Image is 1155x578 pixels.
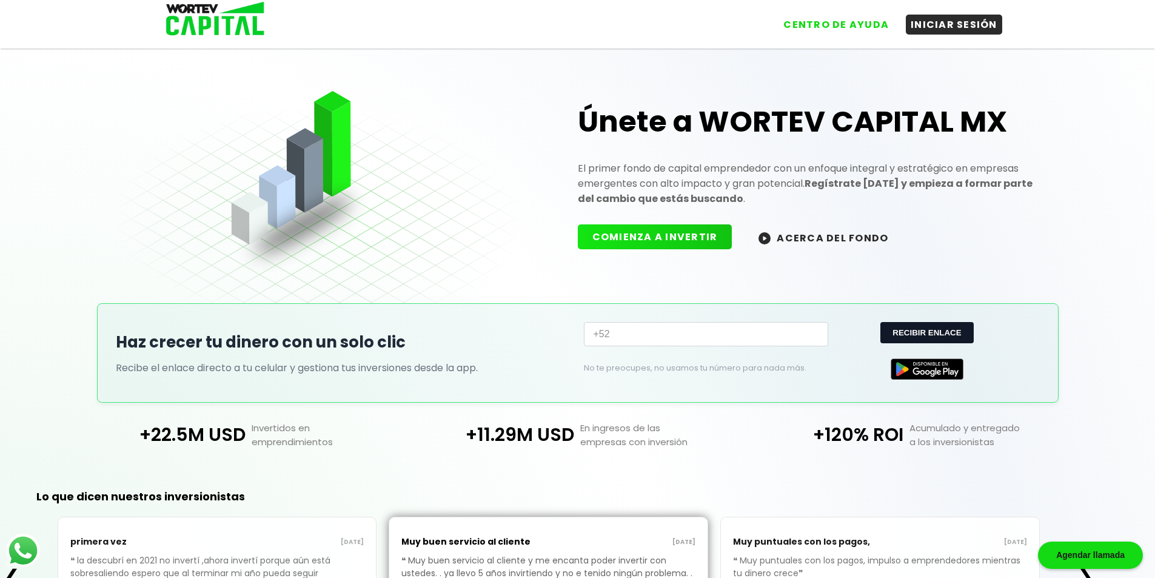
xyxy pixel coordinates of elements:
img: Google Play [891,358,963,380]
span: ❝ [70,554,77,566]
p: [DATE] [880,537,1027,547]
div: Agendar llamada [1038,542,1143,569]
p: Recibe el enlace directo a tu celular y gestiona tus inversiones desde la app. [116,360,572,375]
h2: Haz crecer tu dinero con un solo clic [116,331,572,354]
p: primera vez [70,529,217,554]
p: +11.29M USD [413,421,574,449]
p: No te preocupes, no usamos tu número para nada más. [584,363,809,374]
button: RECIBIR ENLACE [880,322,973,343]
span: ❝ [401,554,408,566]
p: En ingresos de las empresas con inversión [574,421,742,449]
a: COMIENZA A INVERTIR [578,230,745,244]
button: INICIAR SESIÓN [906,15,1002,35]
p: +22.5M USD [84,421,245,449]
img: logos_whatsapp-icon.242b2217.svg [6,534,40,568]
p: Muy puntuales con los pagos, [733,529,880,554]
strong: Regístrate [DATE] y empieza a formar parte del cambio que estás buscando [578,176,1033,206]
img: wortev-capital-acerca-del-fondo [758,232,771,244]
a: INICIAR SESIÓN [894,5,1002,35]
p: Muy buen servicio al cliente [401,529,548,554]
a: CENTRO DE AYUDA [766,5,894,35]
button: COMIENZA A INVERTIR [578,224,732,249]
p: El primer fondo de capital emprendedor con un enfoque integral y estratégico en empresas emergent... [578,161,1040,206]
span: ❝ [733,554,740,566]
p: Invertidos en emprendimientos [246,421,413,449]
h1: Únete a WORTEV CAPITAL MX [578,102,1040,141]
p: +120% ROI [742,421,903,449]
button: CENTRO DE AYUDA [778,15,894,35]
p: Acumulado y entregado a los inversionistas [903,421,1071,449]
button: ACERCA DEL FONDO [744,224,903,250]
p: [DATE] [549,537,695,547]
p: [DATE] [217,537,364,547]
